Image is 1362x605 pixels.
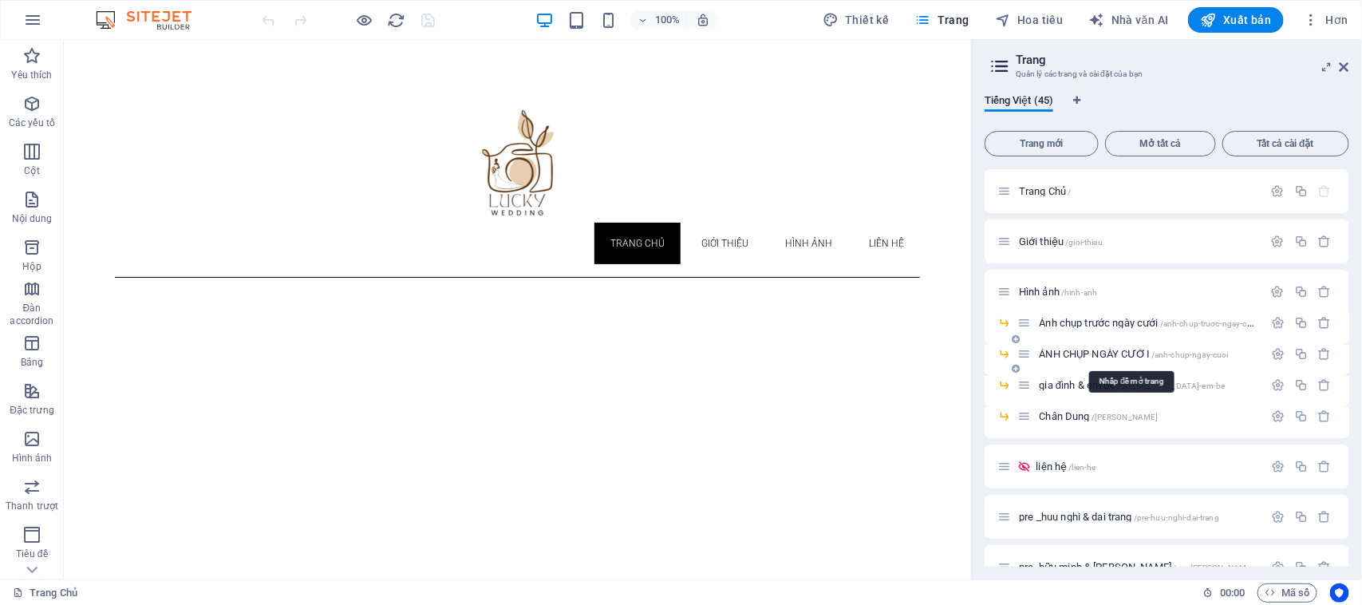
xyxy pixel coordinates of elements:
[1294,460,1308,473] div: Nhân bản
[24,165,39,176] font: Cột
[1271,285,1285,299] div: Cài đặt
[1017,14,1063,26] font: Hoa tiêu
[938,14,969,26] font: Trang
[1031,461,1263,472] div: liên hệ/lien-he
[1297,7,1355,33] button: Hơn
[1223,14,1271,26] font: Xuất bản
[1222,131,1350,156] button: Tất cả cài đặt
[1134,513,1219,522] font: /pre-huu-nghi-dai-trang
[816,7,896,33] div: Thiết kế (Ctrl+Alt+Y)
[1220,587,1245,599] font: 00:00
[1257,138,1314,149] font: Tất cả cài đặt
[655,14,680,26] font: 100%
[1330,583,1349,603] button: Người dùng trung tâm
[1019,235,1103,247] span: Click to open page
[1140,138,1181,149] font: Mở tất cả
[6,500,58,512] font: Thanh trượt
[1019,185,1071,197] span: Click to open page
[1034,380,1263,390] div: gia đình & em bé/gia-[MEDICAL_DATA]-em-be
[1014,236,1263,247] div: Giới thiệu/gioi-thieu
[1271,235,1285,248] div: Cài đặt
[1271,460,1285,473] div: Cài đặt
[1203,583,1246,603] h6: Thời gian phiên họp
[1039,379,1225,391] span: Nhấp để mở trang
[1034,318,1263,328] div: Ảnh chụp trước ngày cưới/anh-chup-truoc-ngay-cuoi
[989,7,1070,33] button: Hoa tiêu
[1271,560,1285,574] div: Cài đặt
[1036,461,1096,473] span: Nhấp để mở trang
[1117,382,1225,390] font: /gia-[MEDICAL_DATA]-em-be
[1036,461,1067,473] font: liên hệ
[1294,347,1308,361] div: Nhân bản
[1019,286,1060,298] font: Hình ảnh
[11,69,52,81] font: Yêu thích
[9,117,55,129] font: Các yếu tố
[1294,510,1308,524] div: Nhân bản
[909,7,976,33] button: Trang
[1318,285,1332,299] div: Di dời
[1271,378,1285,392] div: Cài đặt
[13,583,77,603] a: Nhấp để hủy lựa chọn. Nhấp đúp để mở Trang
[1318,510,1332,524] div: Di dời
[816,7,896,33] button: Thiết kế
[10,302,53,326] font: Đàn accordion
[12,453,53,464] font: Hình ảnh
[1014,512,1263,522] div: pre _huu nghi & dai trang/pre-huu-nghi-dai-trang
[1066,238,1103,247] font: /gioi-thieu
[1039,410,1089,422] font: Chân Dung
[1188,7,1285,33] button: Xuất bản
[1318,316,1332,330] div: Di dời
[1326,14,1348,26] font: Hơn
[12,213,53,224] font: Nội dung
[1294,285,1308,299] div: Nhân bản
[10,405,54,416] font: Đặc trưng
[1294,409,1308,423] div: Nhân bản
[1271,184,1285,198] div: Cài đặt
[1014,287,1263,297] div: Hình ảnh/hinh-anh
[1151,350,1229,359] font: /anh-chup-ngay-cuoi
[16,548,47,560] font: Tiêu đề
[30,587,77,599] font: Trang Chủ
[1282,587,1310,599] font: Mã số
[1294,235,1308,248] div: Nhân bản
[1318,235,1332,248] div: Di dời
[1016,69,1143,78] font: Quản lý các trang và cài đặt của bạn
[1271,510,1285,524] div: Cài đặt
[1019,511,1219,523] span: Nhấp để mở trang
[1294,184,1308,198] div: Nhân bản
[92,10,211,30] img: Logo biên tập viên
[1318,560,1332,574] div: Di dời
[630,10,687,30] button: 100%
[1294,560,1308,574] div: Nhân bản
[1039,317,1258,329] span: Click to open page
[22,261,41,272] font: Hộp
[1020,138,1064,149] font: Trang mới
[1014,562,1263,572] div: pre_hữu minh & [PERSON_NAME]/pre-[PERSON_NAME]-minh-hien
[1257,583,1317,603] button: Mã số
[1160,317,1258,329] font: /anh-chup-truoc-ngay-cuoi
[1019,511,1131,523] font: pre _huu nghi & dai trang
[1034,349,1263,359] div: ẢNH CHỤP NGÀY CƯỚI/anh-chup-ngay-cuoi
[985,94,1349,125] div: Tab ngôn ngữ
[1318,460,1332,473] div: Di dời
[387,10,406,30] button: tải lại
[1068,463,1096,472] font: /lien-he
[1294,378,1308,392] div: Nhân bản
[1016,53,1047,67] font: Trang
[1039,410,1158,422] span: Nhấp để mở trang
[1039,379,1115,391] font: gia đình & em bé
[388,11,406,30] i: Tải lại trang
[1271,409,1285,423] div: Cài đặt
[355,10,374,30] button: Nhấp vào đây để thoát khỏi chế độ xem trước và tiếp tục chỉnh sửa
[1318,409,1332,423] div: Di dời
[1271,316,1285,330] div: Cài đặt
[1092,413,1159,421] font: /[PERSON_NAME]
[1083,7,1175,33] button: Nhà văn AI
[845,14,889,26] font: Thiết kế
[21,357,43,368] font: Bảng
[1105,131,1216,156] button: Mở tất cả
[985,94,1053,106] font: Tiếng Việt (45)
[1019,185,1066,197] font: Trang Chủ
[696,13,710,27] i: Khi thay đổi kích thước, tự động điều chỉnh mức thu phóng để phù hợp với thiết bị đã chọn.
[1014,186,1263,196] div: Trang Chủ/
